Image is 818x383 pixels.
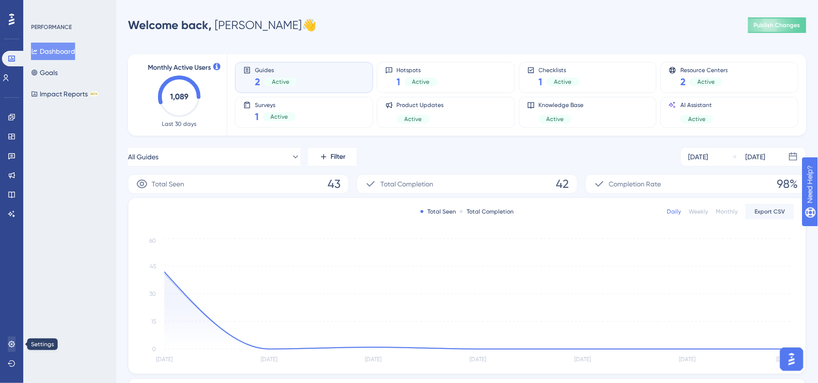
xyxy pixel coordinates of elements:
span: All Guides [128,151,158,163]
div: Total Completion [460,208,514,215]
span: Active [412,78,430,86]
span: Export CSV [755,208,786,215]
span: Monthly Active Users [148,62,211,74]
span: Product Updates [397,101,444,109]
span: 1 [255,110,259,123]
span: AI Assistant [680,101,713,109]
span: Active [270,113,288,121]
tspan: [DATE] [365,356,382,363]
span: 98% [777,176,798,192]
span: Hotspots [397,66,438,73]
span: Knowledge Base [539,101,584,109]
div: PERFORMANCE [31,23,72,31]
span: Publish Changes [754,21,801,29]
tspan: 0 [152,346,156,352]
tspan: [DATE] [156,356,173,363]
span: Active [547,115,564,123]
div: Monthly [716,208,738,215]
span: Surveys [255,101,296,108]
tspan: [DATE] [679,356,695,363]
button: Publish Changes [748,17,806,33]
div: BETA [90,92,98,96]
span: 1 [539,75,543,89]
button: All Guides [128,147,300,167]
button: Filter [308,147,357,167]
div: Weekly [689,208,708,215]
span: 43 [328,176,341,192]
text: 1,089 [170,92,189,101]
div: [PERSON_NAME] 👋 [128,17,316,33]
button: Goals [31,64,58,81]
span: Total Seen [152,178,184,190]
tspan: 45 [150,263,156,270]
tspan: 60 [149,238,156,245]
tspan: [DATE] [470,356,487,363]
span: 2 [680,75,686,89]
span: Checklists [539,66,580,73]
span: Active [272,78,289,86]
tspan: [DATE] [776,356,793,363]
span: Active [697,78,715,86]
tspan: 15 [151,318,156,325]
span: Guides [255,66,297,73]
span: Last 30 days [162,120,197,128]
span: Filter [331,151,346,163]
button: Impact ReportsBETA [31,85,98,103]
iframe: UserGuiding AI Assistant Launcher [777,345,806,374]
span: Active [405,115,422,123]
span: Active [688,115,706,123]
div: [DATE] [689,151,708,163]
span: 2 [255,75,260,89]
div: Total Seen [421,208,456,215]
div: [DATE] [746,151,766,163]
button: Dashboard [31,43,75,60]
div: Daily [667,208,681,215]
span: 1 [397,75,401,89]
span: 42 [556,176,569,192]
tspan: [DATE] [261,356,277,363]
button: Export CSV [746,204,794,219]
span: Active [554,78,572,86]
span: Need Help? [23,2,61,14]
span: Resource Centers [680,66,728,73]
span: Completion Rate [609,178,661,190]
span: Total Completion [380,178,433,190]
span: Welcome back, [128,18,212,32]
tspan: [DATE] [574,356,591,363]
tspan: 30 [149,291,156,297]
